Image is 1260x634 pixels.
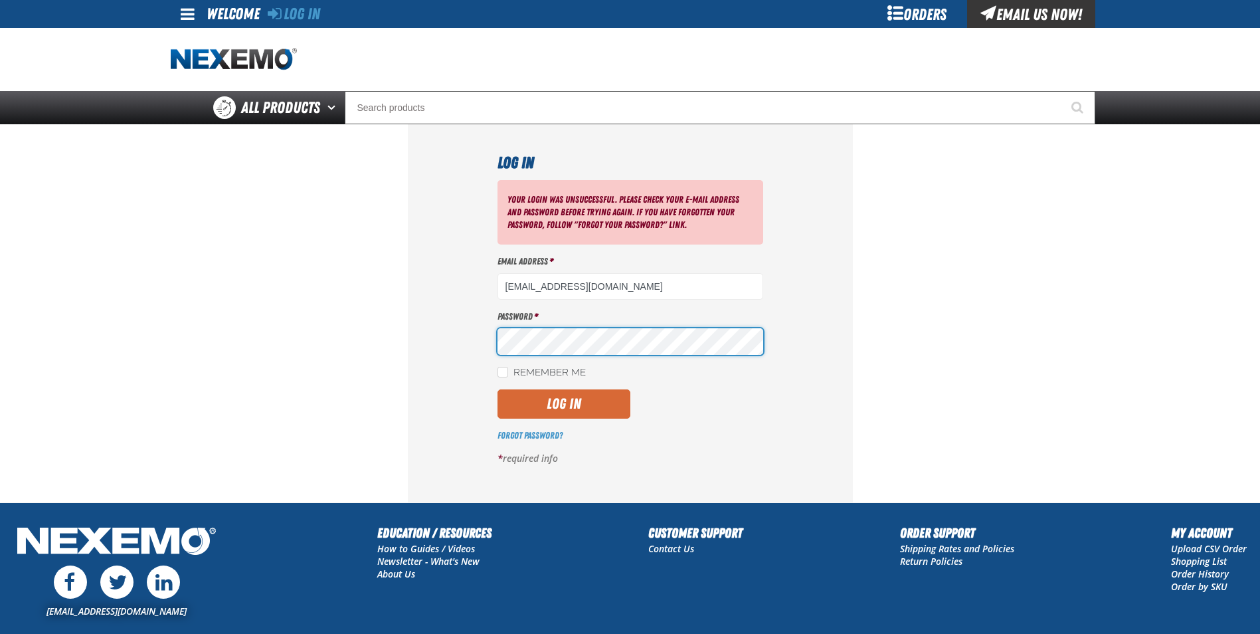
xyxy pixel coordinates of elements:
[497,367,508,377] input: Remember Me
[497,389,630,419] button: Log In
[268,5,320,23] a: Log In
[323,91,345,124] button: Open All Products pages
[46,605,187,617] a: [EMAIL_ADDRESS][DOMAIN_NAME]
[497,310,763,323] label: Password
[377,542,475,555] a: How to Guides / Videos
[900,542,1014,555] a: Shipping Rates and Policies
[377,555,480,568] a: Newsletter - What's New
[345,91,1095,124] input: Search
[648,542,694,555] a: Contact Us
[1171,542,1247,555] a: Upload CSV Order
[648,523,743,543] h2: Customer Support
[1171,523,1247,543] h2: My Account
[497,180,763,245] div: Your login was unsuccessful. Please check your e-mail address and password before trying again. I...
[497,151,763,175] h1: Log In
[171,48,297,71] a: Home
[497,453,763,465] p: required info
[377,523,492,543] h2: Education / Resources
[497,367,586,379] label: Remember Me
[900,555,962,568] a: Return Policies
[241,96,320,120] span: All Products
[171,48,297,71] img: Nexemo logo
[13,523,220,562] img: Nexemo Logo
[1171,580,1227,593] a: Order by SKU
[497,255,763,268] label: Email Address
[900,523,1014,543] h2: Order Support
[1171,568,1229,580] a: Order History
[497,430,563,441] a: Forgot Password?
[377,568,415,580] a: About Us
[1171,555,1227,568] a: Shopping List
[1062,91,1095,124] button: Start Searching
